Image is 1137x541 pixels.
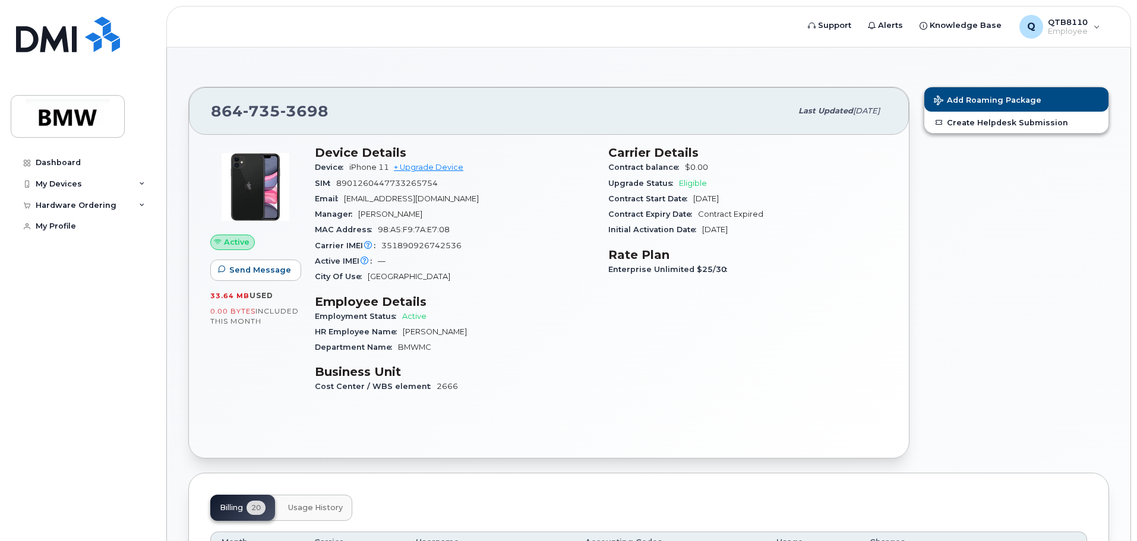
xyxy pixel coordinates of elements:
[336,179,438,188] span: 8901260447733265754
[437,382,458,391] span: 2666
[679,179,707,188] span: Eligible
[402,312,427,321] span: Active
[368,272,450,281] span: [GEOGRAPHIC_DATA]
[315,241,381,250] span: Carrier IMEI
[685,163,708,172] span: $0.00
[315,365,594,379] h3: Business Unit
[934,96,1041,107] span: Add Roaming Package
[280,102,329,120] span: 3698
[288,503,343,512] span: Usage History
[853,106,880,115] span: [DATE]
[211,102,329,120] span: 864
[398,343,431,352] span: BMWMC
[702,225,728,234] span: [DATE]
[210,307,255,315] span: 0.00 Bytes
[315,225,378,234] span: MAC Address
[608,194,693,203] span: Contract Start Date
[608,163,685,172] span: Contract balance
[315,145,594,160] h3: Device Details
[249,291,273,300] span: used
[224,236,249,248] span: Active
[344,194,479,203] span: [EMAIL_ADDRESS][DOMAIN_NAME]
[349,163,389,172] span: iPhone 11
[315,210,358,219] span: Manager
[315,163,349,172] span: Device
[608,145,888,160] h3: Carrier Details
[378,225,450,234] span: 98:A5:F9:7A:E7:08
[693,194,719,203] span: [DATE]
[315,327,403,336] span: HR Employee Name
[315,343,398,352] span: Department Name
[381,241,462,250] span: 351890926742536
[243,102,280,120] span: 735
[315,382,437,391] span: Cost Center / WBS element
[378,257,386,265] span: —
[698,210,763,219] span: Contract Expired
[315,312,402,321] span: Employment Status
[210,260,301,281] button: Send Message
[1085,489,1128,532] iframe: Messenger Launcher
[358,210,422,219] span: [PERSON_NAME]
[798,106,853,115] span: Last updated
[210,292,249,300] span: 33.64 MB
[315,295,594,309] h3: Employee Details
[315,272,368,281] span: City Of Use
[403,327,467,336] span: [PERSON_NAME]
[924,112,1108,133] a: Create Helpdesk Submission
[315,257,378,265] span: Active IMEI
[608,248,888,262] h3: Rate Plan
[924,87,1108,112] button: Add Roaming Package
[608,225,702,234] span: Initial Activation Date
[229,264,291,276] span: Send Message
[608,210,698,219] span: Contract Expiry Date
[315,194,344,203] span: Email
[220,151,291,223] img: iPhone_11.jpg
[394,163,463,172] a: + Upgrade Device
[608,265,733,274] span: Enterprise Unlimited $25/30
[315,179,336,188] span: SIM
[608,179,679,188] span: Upgrade Status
